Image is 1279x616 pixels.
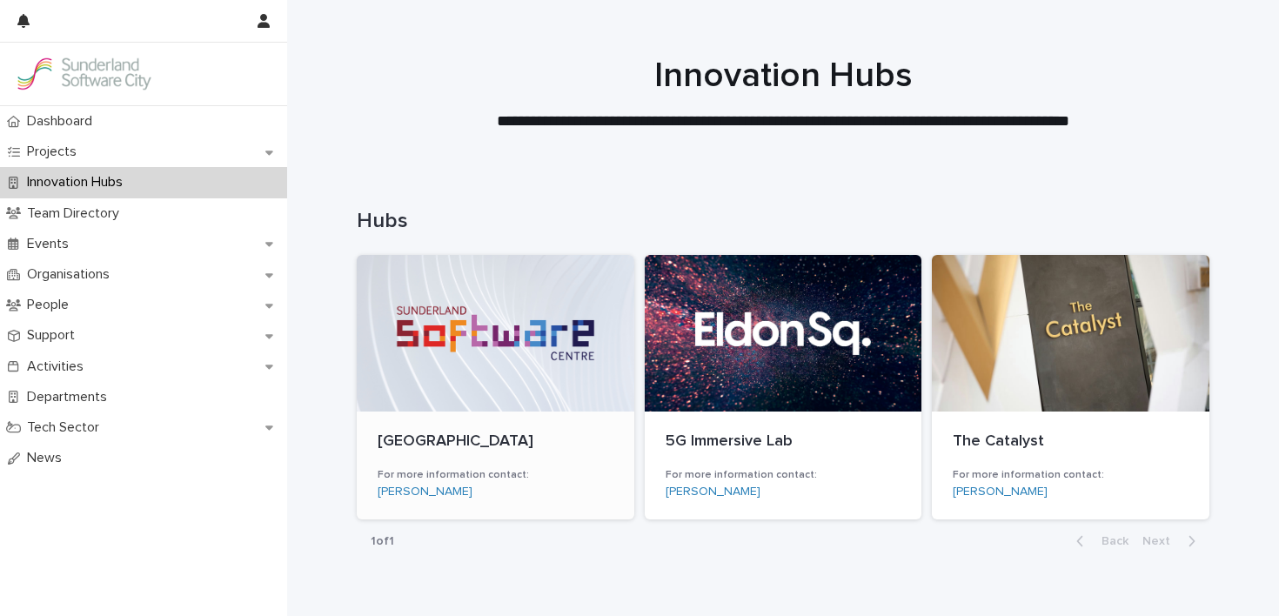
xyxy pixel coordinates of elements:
button: Back [1062,533,1135,549]
p: The Catalyst [953,432,1189,452]
p: People [20,297,83,313]
p: 5G Immersive Lab [666,432,901,452]
p: Events [20,236,83,252]
p: Projects [20,144,90,160]
p: Tech Sector [20,419,113,436]
p: Support [20,327,89,344]
a: The CatalystFor more information contact:[PERSON_NAME] [932,255,1209,520]
p: [GEOGRAPHIC_DATA] [378,432,613,452]
button: Next [1135,533,1209,549]
a: [PERSON_NAME] [953,485,1048,499]
img: Kay6KQejSz2FjblR6DWv [14,57,153,91]
p: News [20,450,76,466]
p: Activities [20,358,97,375]
a: [PERSON_NAME] [378,485,472,499]
h3: For more information contact: [666,468,901,482]
p: Organisations [20,266,124,283]
h3: For more information contact: [953,468,1189,482]
p: Innovation Hubs [20,174,137,191]
p: Dashboard [20,113,106,130]
a: [GEOGRAPHIC_DATA]For more information contact:[PERSON_NAME] [357,255,634,520]
p: Team Directory [20,205,133,222]
span: Back [1091,535,1128,547]
a: [PERSON_NAME] [666,485,760,499]
span: Next [1142,535,1181,547]
h1: Innovation Hubs [357,55,1209,97]
p: Departments [20,389,121,405]
p: 1 of 1 [357,520,408,563]
h3: For more information contact: [378,468,613,482]
a: 5G Immersive LabFor more information contact:[PERSON_NAME] [645,255,922,520]
h1: Hubs [357,209,1209,234]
